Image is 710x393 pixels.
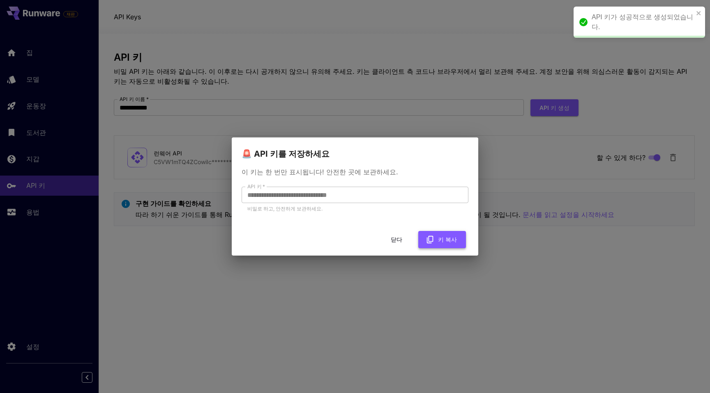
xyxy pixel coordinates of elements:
font: 🚨 API 키를 저장하세요 [242,149,330,159]
font: 키 복사 [438,236,457,243]
font: API 키 [247,183,262,190]
button: 닫다 [378,231,415,248]
font: API 키가 성공적으로 생성되었습니다. [592,14,693,30]
button: 닫다 [696,10,702,16]
font: 이 키는 한 번만 표시됩니다! 안전한 곳에 보관하세요. [242,168,398,176]
font: 비밀로 하고, 안전하게 보관하세요. [247,206,323,212]
button: 키 복사 [418,231,466,248]
font: 닫다 [391,236,402,243]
